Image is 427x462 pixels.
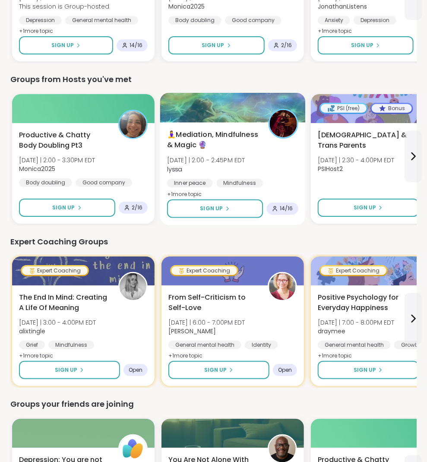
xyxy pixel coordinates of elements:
[19,292,109,313] span: The End In Mind: Creating A Life Of Meaning
[168,341,241,349] div: General mental health
[318,292,408,313] span: Positive Psychology for Everyday Happiness
[354,204,376,212] span: Sign Up
[318,16,350,25] div: Anxiety
[19,318,96,327] span: [DATE] | 3:00 - 4:00PM EDT
[318,318,394,327] span: [DATE] | 7:00 - 8:00PM EDT
[167,179,213,187] div: Inner peace
[321,104,367,113] div: PSI (free)
[53,204,75,212] span: Sign Up
[132,204,142,211] span: 2 / 16
[19,327,45,335] b: alixtingle
[19,165,55,173] b: Monica2025
[354,366,376,374] span: Sign Up
[280,205,293,212] span: 14 / 16
[318,156,394,165] span: [DATE] | 2:30 - 4:00PM EDT
[321,266,386,275] div: Expert Coaching
[51,41,74,49] span: Sign Up
[318,361,419,379] button: Sign Up
[318,199,419,217] button: Sign Up
[55,366,77,374] span: Sign Up
[168,2,205,11] b: Monica2025
[19,178,72,187] div: Body doubling
[351,41,373,49] span: Sign Up
[10,236,417,248] div: Expert Coaching Groups
[19,361,120,379] button: Sign Up
[270,110,297,137] img: lyssa
[245,341,278,349] div: Identity
[318,165,343,173] b: PSIHost2
[120,273,146,300] img: alixtingle
[168,292,258,313] span: From Self-Criticism to Self-Love
[130,42,142,49] span: 14 / 16
[394,341,427,349] div: Growth
[225,16,282,25] div: Good company
[216,179,263,187] div: Mindfulness
[354,16,396,25] div: Depression
[171,266,237,275] div: Expert Coaching
[202,41,225,49] span: Sign Up
[200,205,223,212] span: Sign Up
[22,266,88,275] div: Expert Coaching
[318,2,367,11] b: JonathanListens
[372,104,412,113] div: Bonus
[168,16,221,25] div: Body doubling
[167,165,182,173] b: lyssa
[168,327,216,335] b: [PERSON_NAME]
[10,398,417,410] div: Groups your friends are joining
[318,341,391,349] div: General mental health
[19,2,109,11] span: This session is Group-hosted
[167,156,245,165] span: [DATE] | 2:00 - 2:45PM EDT
[167,199,263,218] button: Sign Up
[65,16,138,25] div: General mental health
[168,318,245,327] span: [DATE] | 6:00 - 7:00PM EDT
[19,130,109,151] span: Productive & Chatty Body Doubling Pt3
[318,327,345,335] b: draymee
[168,361,269,379] button: Sign Up
[129,367,142,373] span: Open
[318,36,414,54] button: Sign Up
[120,111,146,138] img: Monica2025
[19,16,62,25] div: Depression
[204,366,227,374] span: Sign Up
[269,273,296,300] img: Fausta
[281,42,292,49] span: 2 / 16
[278,367,292,373] span: Open
[168,36,265,54] button: Sign Up
[10,73,417,85] div: Groups from Hosts you've met
[318,130,408,151] span: [DEMOGRAPHIC_DATA] & Trans Parents
[19,36,113,54] button: Sign Up
[48,341,94,349] div: Mindfulness
[167,130,259,151] span: 🧘‍♀️Mediation, Mindfulness & Magic 🔮
[19,156,95,165] span: [DATE] | 2:00 - 3:30PM EDT
[19,199,115,217] button: Sign Up
[19,341,45,349] div: Grief
[76,178,132,187] div: Good company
